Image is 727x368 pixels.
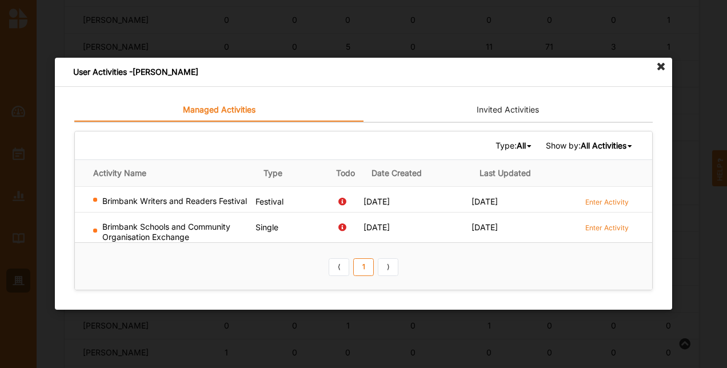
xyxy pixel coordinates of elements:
[581,141,626,150] b: All Activities
[353,258,374,277] a: 1
[363,197,390,206] span: [DATE]
[472,222,498,232] span: [DATE]
[585,222,629,233] a: Enter Activity
[74,99,363,122] a: Managed Activities
[363,160,472,187] th: Date Created
[472,160,580,187] th: Last Updated
[255,160,327,187] th: Type
[329,258,349,277] a: Previous item
[363,222,390,232] span: [DATE]
[327,160,363,187] th: Todo
[546,141,634,151] span: Show by:
[93,196,251,206] div: Brimbank Writers and Readers Festival
[472,197,498,206] span: [DATE]
[55,58,672,87] div: User Activities - [PERSON_NAME]
[327,257,401,276] div: Pagination Navigation
[255,222,278,232] span: Single
[496,141,533,151] span: Type:
[363,99,653,122] a: Invited Activities
[517,141,526,150] b: All
[378,258,398,277] a: Next item
[93,222,251,242] div: Brimbank Schools and Community Organisation Exchange
[585,223,629,233] label: Enter Activity
[585,196,629,207] a: Enter Activity
[585,197,629,207] label: Enter Activity
[255,197,283,206] span: Festival
[75,160,255,187] th: Activity Name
